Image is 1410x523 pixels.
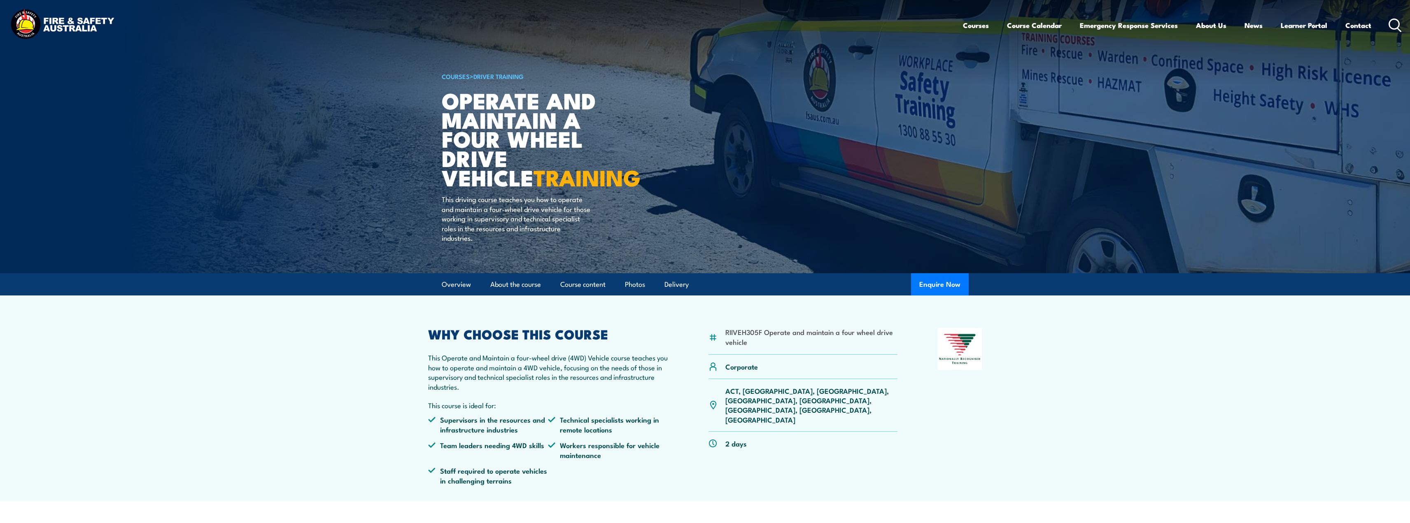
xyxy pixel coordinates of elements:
li: Workers responsible for vehicle maintenance [548,440,668,460]
a: About Us [1196,14,1226,36]
p: This course is ideal for: [428,400,669,410]
p: This Operate and Maintain a four-wheel drive (4WD) Vehicle course teaches you how to operate and ... [428,353,669,391]
img: Nationally Recognised Training logo. [938,328,982,370]
a: Course Calendar [1007,14,1062,36]
a: Courses [963,14,989,36]
a: Course content [560,274,606,295]
p: 2 days [725,439,747,448]
p: ACT, [GEOGRAPHIC_DATA], [GEOGRAPHIC_DATA], [GEOGRAPHIC_DATA], [GEOGRAPHIC_DATA], [GEOGRAPHIC_DATA... [725,386,898,425]
li: Staff required to operate vehicles in challenging terrains [428,466,548,485]
a: Contact [1345,14,1371,36]
a: Emergency Response Services [1080,14,1178,36]
a: About the course [490,274,541,295]
a: Delivery [664,274,689,295]
strong: TRAINING [534,160,641,194]
a: Overview [442,274,471,295]
button: Enquire Now [911,273,969,295]
h2: WHY CHOOSE THIS COURSE [428,328,669,339]
p: Corporate [725,362,758,371]
li: RIIVEH305F Operate and maintain a four wheel drive vehicle [725,327,898,346]
li: Technical specialists working in remote locations [548,415,668,434]
li: Supervisors in the resources and infrastructure industries [428,415,548,434]
a: COURSES [442,72,470,81]
a: Photos [625,274,645,295]
a: Learner Portal [1281,14,1327,36]
a: News [1245,14,1263,36]
a: Driver Training [473,72,524,81]
h6: > [442,71,645,81]
li: Team leaders needing 4WD skills [428,440,548,460]
p: This driving course teaches you how to operate and maintain a four-wheel drive vehicle for those ... [442,194,592,242]
h1: Operate and Maintain a Four Wheel Drive Vehicle [442,91,645,187]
